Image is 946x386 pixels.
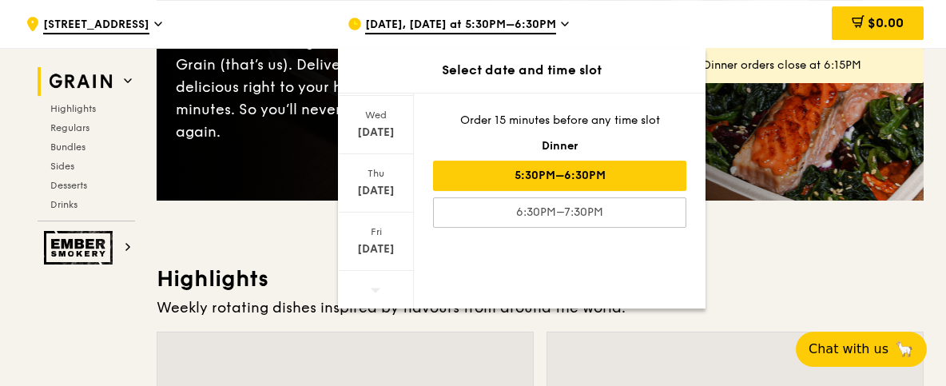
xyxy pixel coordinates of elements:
span: [STREET_ADDRESS] [43,17,149,34]
div: Dinner [433,138,686,154]
div: Weekly rotating dishes inspired by flavours from around the world. [157,296,924,319]
div: Order 15 minutes before any time slot [433,113,686,129]
div: 5:30PM–6:30PM [433,161,686,191]
img: Ember Smokery web logo [44,231,117,265]
span: Drinks [50,199,78,210]
div: Thu [340,167,411,180]
div: 6:30PM–7:30PM [433,197,686,228]
span: $0.00 [868,15,904,30]
div: [DATE] [340,241,411,257]
h3: Highlights [157,265,924,293]
span: Desserts [50,180,87,191]
span: Sides [50,161,74,172]
div: Wed [340,109,411,121]
span: 🦙 [895,340,914,359]
div: There are Michelin-star restaurants, hawker centres, comforting home-cooked classics… and Grain (... [176,9,540,143]
span: Bundles [50,141,85,153]
button: Chat with us🦙 [796,332,927,367]
div: [DATE] [340,125,411,141]
div: Dinner orders close at 6:15PM [703,58,911,74]
span: Highlights [50,103,96,114]
span: Regulars [50,122,89,133]
span: Chat with us [809,340,888,359]
img: Grain web logo [44,67,117,96]
div: [DATE] [340,183,411,199]
span: [DATE], [DATE] at 5:30PM–6:30PM [365,17,556,34]
div: Fri [340,225,411,238]
div: Select date and time slot [338,61,706,80]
